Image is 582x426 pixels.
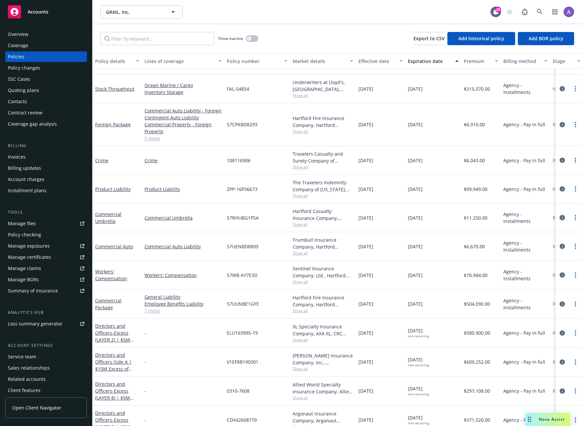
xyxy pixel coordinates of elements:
a: Start snowing [503,5,516,18]
span: [DATE] [408,414,429,425]
div: Analytics hub [5,309,87,316]
a: Summary of insurance [5,286,87,296]
div: Policy changes [8,63,40,73]
span: - Excess (LAYER 2) | $5M Excess of $5M D&O [95,330,138,350]
a: Directors and Officers [95,323,138,350]
span: [DATE] [358,358,373,365]
a: Commercial Property - Foreign Property [145,121,222,135]
div: Underwriters at Lloyd's, [GEOGRAPHIC_DATA], [PERSON_NAME] of [GEOGRAPHIC_DATA], [PERSON_NAME] Cargo [293,79,353,93]
a: 5 more [145,135,222,142]
a: Ocean Marine / Cargo [145,82,222,89]
div: Manage certificates [8,252,51,262]
div: Drag to move [525,413,534,426]
button: Export to CSV [413,32,445,45]
span: $99,949.00 [464,186,488,193]
span: Agency - Pay in full [503,416,545,423]
span: Show all [293,337,353,343]
a: more [571,387,579,395]
a: Client features [5,385,87,396]
span: Agency - Pay in full [503,387,545,394]
img: photo [564,7,574,17]
div: Hartford Casualty Insurance Company, Hartford Insurance Group [293,208,353,222]
a: circleInformation [558,358,566,366]
span: Accounts [28,9,48,15]
a: Foreign Package [95,121,131,128]
div: Contract review [8,107,42,118]
a: Sales relationships [5,363,87,373]
button: Billing method [501,53,550,69]
span: $315,070.00 [464,85,490,92]
span: Open Client Navigator [12,404,61,411]
a: Employee Benefits Liability [145,300,222,307]
div: Argonaut Insurance Company, Argonaut Insurance Company (Argo), CRC Group [293,410,353,424]
div: Policy number [227,58,280,65]
a: circleInformation [558,185,566,193]
button: GRAIL, Inc. [100,5,183,18]
span: [DATE] [358,329,373,336]
span: V1EF8B190301 [227,358,258,365]
span: Agency - Pay in full [503,358,545,365]
div: Coverage [8,40,28,51]
div: Policies [8,51,24,62]
a: Contract review [5,107,87,118]
a: Related accounts [5,374,87,384]
a: Manage claims [5,263,87,274]
span: ZPP-16P36673 [227,186,257,193]
a: Product Liability [95,186,131,192]
span: Show all [293,366,353,372]
div: non-recurring [408,334,429,338]
a: Policies [5,51,87,62]
div: Billing [5,142,87,149]
button: Policy number [224,53,290,69]
a: Report a Bug [518,5,531,18]
span: [DATE] [408,157,423,164]
a: Commercial Umbrella [145,214,222,221]
span: 108116906 [227,157,251,164]
span: $580,900.00 [464,329,490,336]
div: Lines of coverage [145,58,214,65]
div: Policy checking [8,229,41,240]
span: [DATE] [408,186,423,193]
a: Installment plans [5,185,87,196]
span: [DATE] [358,387,373,394]
span: [DATE] [408,85,423,92]
span: Show all [293,308,353,314]
div: Loss summary generator [8,319,63,329]
span: - [145,387,146,394]
div: Coverage gap analysis [8,119,57,129]
span: [DATE] [408,327,429,338]
span: [DATE] [358,272,373,279]
a: Coverage [5,40,87,51]
span: Agency - Pay in full [503,186,545,193]
a: Product Liability [145,186,222,193]
span: [DATE] [358,121,373,128]
span: Show inactive [218,36,243,41]
input: Filter by keyword... [100,32,214,45]
a: more [571,121,579,129]
a: Billing updates [5,163,87,173]
span: - Side A | $15M Excess of $40M D&O [95,359,132,379]
div: Expiration date [408,58,451,65]
button: Nova Assist [525,413,570,426]
a: Commercial Package [95,297,121,311]
div: Service team [8,351,36,362]
a: Directors and Officers [95,352,132,379]
div: non-recurring [408,421,429,425]
a: circleInformation [558,387,566,395]
div: Summary of insurance [8,286,58,296]
span: Agency - Installments [503,297,547,311]
a: Commercial Auto Liability [145,243,222,250]
a: circleInformation [558,85,566,93]
div: [PERSON_NAME] Insurance Company, Inc., [PERSON_NAME] Group, CRC Group [293,352,353,366]
span: 57CPKBD8293 [227,121,257,128]
a: Directors and Officers [95,381,130,408]
a: Crime [95,157,108,164]
span: Show all [293,193,353,198]
div: Travelers Casualty and Surety Company of America, Travelers Insurance [293,150,353,164]
span: Show all [293,164,353,170]
div: Stage [553,58,573,65]
div: Contacts [8,96,27,107]
span: ELU163995-19 [227,329,258,336]
a: Inventory Storage [145,89,222,96]
div: Trumbull Insurance Company, Hartford Insurance Group [293,236,353,250]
